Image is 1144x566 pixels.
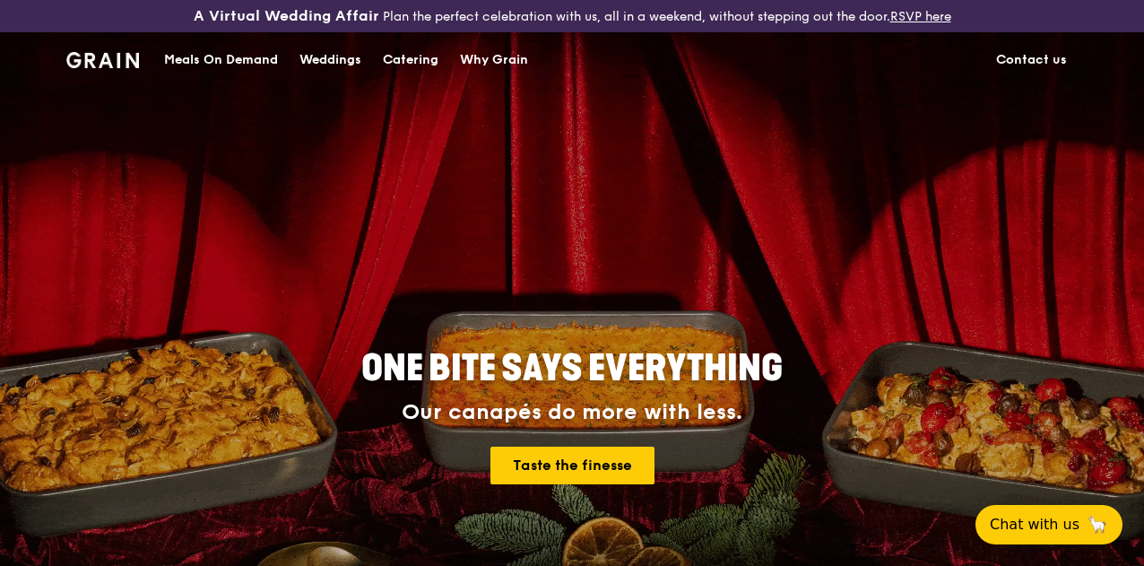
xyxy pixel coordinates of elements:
a: Contact us [985,33,1078,87]
div: Catering [383,33,438,87]
a: Weddings [289,33,372,87]
span: ONE BITE SAYS EVERYTHING [361,347,783,390]
div: Weddings [299,33,361,87]
div: Why Grain [460,33,528,87]
button: Chat with us🦙 [975,505,1122,544]
div: Plan the perfect celebration with us, all in a weekend, without stepping out the door. [191,7,954,25]
a: Why Grain [449,33,539,87]
h3: A Virtual Wedding Affair [194,7,379,25]
div: Our canapés do more with less. [249,400,895,425]
div: Meals On Demand [164,33,278,87]
a: Taste the finesse [490,447,654,484]
a: Catering [372,33,449,87]
span: Chat with us [990,514,1079,536]
span: 🦙 [1087,514,1108,536]
a: GrainGrain [66,31,139,85]
a: RSVP here [890,9,951,24]
img: Grain [66,52,139,68]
